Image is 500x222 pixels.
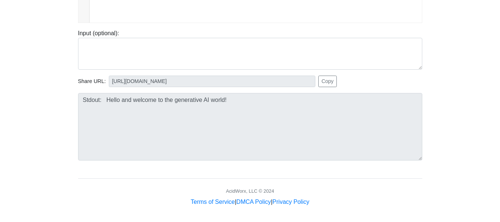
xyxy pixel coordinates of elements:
[191,198,309,206] div: | |
[272,199,309,205] a: Privacy Policy
[191,199,235,205] a: Terms of Service
[226,188,274,195] div: AcidWorx, LLC © 2024
[78,77,106,86] span: Share URL:
[73,29,428,70] div: Input (optional):
[318,76,337,87] button: Copy
[236,199,271,205] a: DMCA Policy
[109,76,315,87] input: No share available yet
